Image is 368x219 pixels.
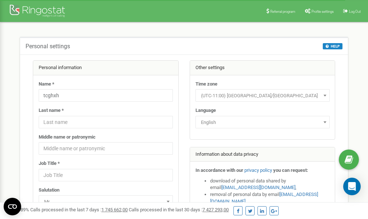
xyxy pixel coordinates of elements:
[195,116,330,128] span: English
[39,107,64,114] label: Last name *
[198,117,327,128] span: English
[195,89,330,102] span: (UTC-11:00) Pacific/Midway
[195,167,243,173] strong: In accordance with our
[198,91,327,101] span: (UTC-11:00) Pacific/Midway
[101,207,128,212] u: 1 745 662,00
[39,142,173,155] input: Middle name or patronymic
[244,167,272,173] a: privacy policy
[39,160,60,167] label: Job Title *
[39,81,54,88] label: Name *
[273,167,308,173] strong: you can request:
[221,185,295,190] a: [EMAIL_ADDRESS][DOMAIN_NAME]
[39,134,96,141] label: Middle name or patronymic
[195,107,216,114] label: Language
[190,147,335,162] div: Information about data privacy
[39,89,173,102] input: Name
[39,187,59,194] label: Salutation
[202,207,229,212] u: 7 427 293,00
[39,195,173,208] span: Mr.
[39,116,173,128] input: Last name
[210,191,330,205] li: removal of personal data by email ,
[343,178,361,195] div: Open Intercom Messenger
[26,43,70,50] h5: Personal settings
[39,169,173,181] input: Job Title
[270,10,295,14] span: Referral program
[195,81,217,88] label: Time zone
[41,197,170,207] span: Mr.
[30,207,128,212] span: Calls processed in the last 7 days :
[311,10,334,14] span: Profile settings
[129,207,229,212] span: Calls processed in the last 30 days :
[323,43,342,49] button: HELP
[33,61,178,75] div: Personal information
[349,10,361,14] span: Log Out
[190,61,335,75] div: Other settings
[4,198,21,215] button: Open CMP widget
[210,178,330,191] li: download of personal data shared by email ,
